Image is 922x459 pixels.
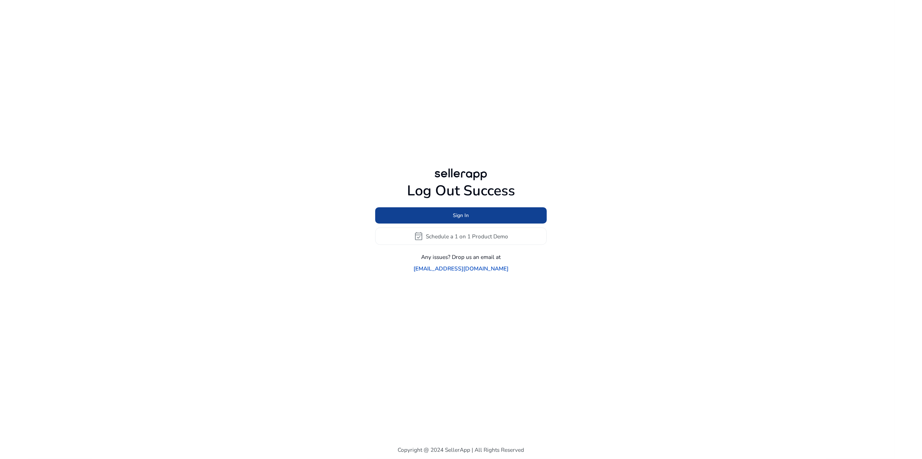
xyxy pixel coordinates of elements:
a: [EMAIL_ADDRESS][DOMAIN_NAME] [414,264,508,273]
span: Sign In [453,212,469,219]
h1: Log Out Success [375,182,547,200]
span: event_available [414,231,423,241]
p: Any issues? Drop us an email at [421,253,501,261]
button: event_availableSchedule a 1 on 1 Product Demo [375,228,547,245]
button: Sign In [375,207,547,224]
